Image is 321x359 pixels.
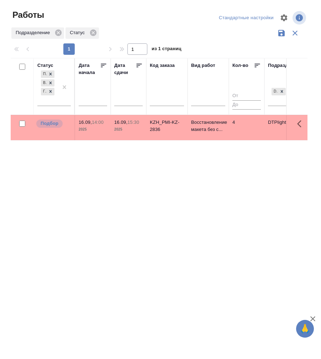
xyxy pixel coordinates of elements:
[37,62,53,69] div: Статус
[79,120,92,125] p: 16.09,
[229,115,264,140] td: 4
[150,119,184,133] div: KZH_PMI-KZ-2836
[232,92,261,101] input: От
[70,29,87,36] p: Статус
[79,62,100,76] div: Дата начала
[191,62,215,69] div: Вид работ
[150,62,175,69] div: Код заказа
[152,44,181,55] span: из 1 страниц
[114,62,136,76] div: Дата сдачи
[217,12,275,23] div: split button
[40,87,55,96] div: Подбор, В работе, Готов к работе
[41,88,47,95] div: Готов к работе
[271,87,286,96] div: DTPlight
[275,9,293,26] span: Настроить таблицу
[41,120,58,127] p: Подбор
[41,79,47,87] div: В работе
[40,70,55,79] div: Подбор, В работе, Готов к работе
[232,100,261,109] input: До
[41,70,47,78] div: Подбор
[16,29,52,36] p: Подразделение
[65,27,99,39] div: Статус
[296,320,314,338] button: 🙏
[275,26,288,40] button: Сохранить фильтры
[11,27,64,39] div: Подразделение
[79,126,107,133] p: 2025
[92,120,104,125] p: 14:00
[36,119,71,128] div: Можно подбирать исполнителей
[191,119,225,133] p: Восстановление макета без с...
[11,9,44,21] span: Работы
[232,62,248,69] div: Кол-во
[293,115,310,132] button: Здесь прячутся важные кнопки
[114,120,127,125] p: 16.09,
[114,126,143,133] p: 2025
[272,88,278,95] div: DTPlight
[264,115,306,140] td: DTPlight
[288,26,302,40] button: Сбросить фильтры
[40,79,55,88] div: Подбор, В работе, Готов к работе
[268,62,305,69] div: Подразделение
[127,120,139,125] p: 15:30
[299,321,311,336] span: 🙏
